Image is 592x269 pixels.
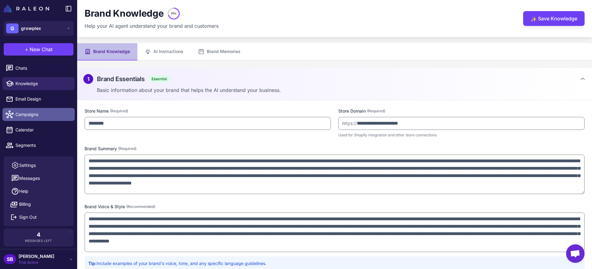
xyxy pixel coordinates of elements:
[30,46,52,53] span: New Chat
[191,43,248,60] button: Brand Memories
[19,214,37,221] span: Sign Out
[85,22,219,30] p: Help your AI agent understand your brand and customers
[15,96,70,102] span: Email Design
[77,43,137,60] button: Brand Knowledge
[4,5,52,12] a: Raleon Logo
[118,146,136,151] span: (Required)
[2,62,75,75] a: Chats
[15,80,70,87] span: Knowledge
[19,253,54,260] span: [PERSON_NAME]
[15,142,70,149] span: Segments
[2,123,75,136] a: Calendar
[6,211,71,224] button: Sign Out
[531,15,536,20] span: ✨
[2,154,75,167] a: Analytics
[4,5,49,12] img: Raleon Logo
[85,8,164,19] h1: Brand Knowledge
[25,46,28,53] span: +
[148,76,170,82] span: Essential
[367,108,385,114] span: (Required)
[19,175,40,182] span: Messages
[4,21,73,36] button: Ggrowplex
[97,86,586,94] p: Basic information about your brand that helps the AI understand your business.
[83,74,93,84] div: 1
[523,11,585,26] button: ✨Save Knowledge
[15,65,70,72] span: Chats
[6,185,71,198] a: Help
[15,111,70,118] span: Campaigns
[2,93,75,106] a: Email Design
[2,77,75,90] a: Knowledge
[19,260,54,265] span: Trial Active
[4,254,16,264] div: SB
[21,25,41,32] span: growplex
[338,108,585,114] label: Store Domain
[85,203,585,210] label: Brand Voice & Style
[6,23,19,33] div: G
[15,126,70,133] span: Calendar
[171,12,177,15] text: 71%
[2,108,75,121] a: Campaigns
[88,261,97,266] strong: Tip:
[126,204,155,209] span: (Recommended)
[85,108,331,114] label: Store Name
[97,74,145,84] h2: Brand Essentials
[566,244,585,263] div: Open chat
[338,132,585,138] p: Used for Shopify integration and other store connections
[19,188,28,195] span: Help
[88,260,581,267] p: Include examples of your brand's voice, tone, and any specific language guidelines.
[25,238,52,243] span: Messages Left
[19,201,31,208] span: Billing
[6,172,71,185] button: Messages
[137,43,191,60] button: AI Instructions
[4,43,73,56] button: +New Chat
[110,108,128,114] span: (Required)
[85,145,585,152] label: Brand Summary
[2,139,75,152] a: Segments
[37,232,40,238] span: 4
[19,162,36,169] span: Settings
